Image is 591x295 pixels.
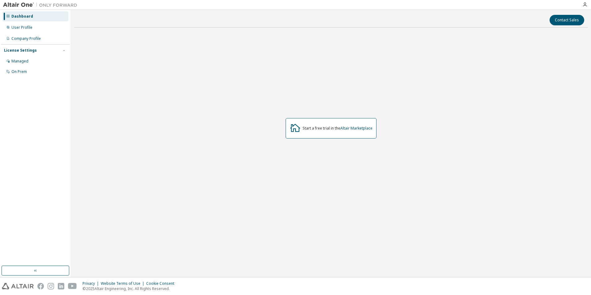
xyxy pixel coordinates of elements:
div: Privacy [83,281,101,286]
img: facebook.svg [37,283,44,289]
div: License Settings [4,48,37,53]
div: On Prem [11,69,27,74]
div: Company Profile [11,36,41,41]
p: © 2025 Altair Engineering, Inc. All Rights Reserved. [83,286,178,291]
img: instagram.svg [48,283,54,289]
button: Contact Sales [550,15,584,25]
div: Start a free trial in the [303,126,372,131]
img: youtube.svg [68,283,77,289]
div: Cookie Consent [146,281,178,286]
a: Altair Marketplace [340,126,372,131]
img: Altair One [3,2,80,8]
img: linkedin.svg [58,283,64,289]
div: Dashboard [11,14,33,19]
div: Website Terms of Use [101,281,146,286]
div: User Profile [11,25,32,30]
div: Managed [11,59,28,64]
img: altair_logo.svg [2,283,34,289]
